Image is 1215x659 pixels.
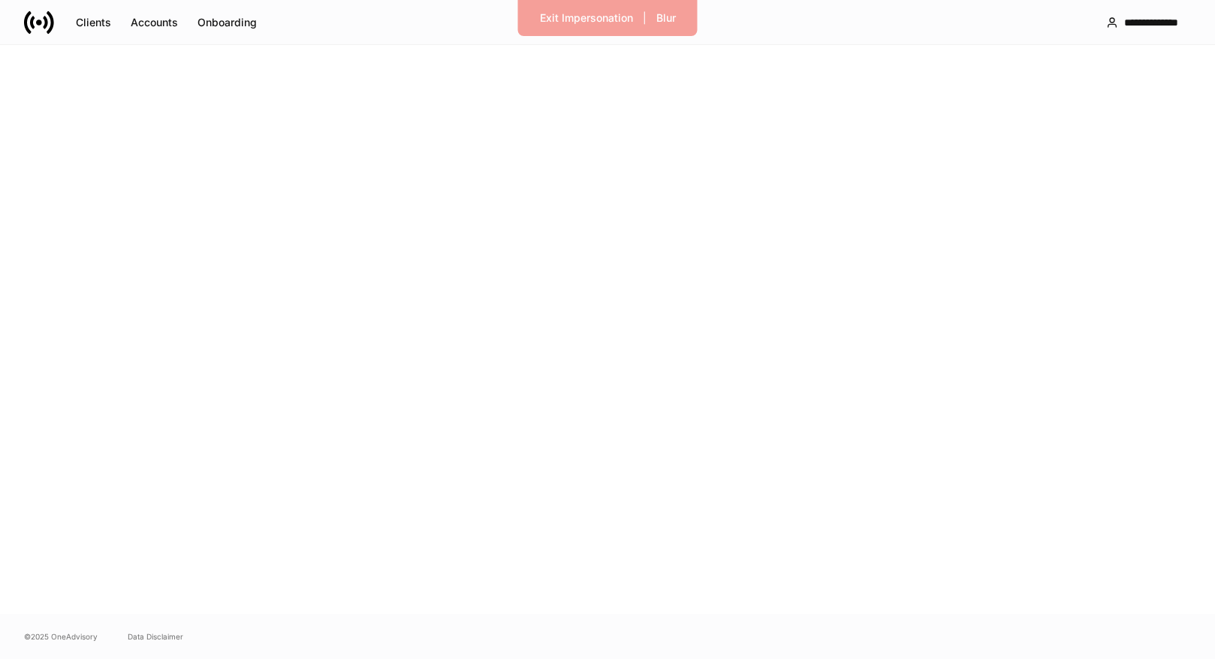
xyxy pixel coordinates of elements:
button: Accounts [121,11,188,35]
button: Onboarding [188,11,267,35]
button: Clients [66,11,121,35]
div: Exit Impersonation [540,11,633,26]
div: Onboarding [197,15,257,30]
a: Data Disclaimer [128,630,183,642]
button: Exit Impersonation [530,6,643,30]
div: Clients [76,15,111,30]
div: Blur [656,11,676,26]
div: Accounts [131,15,178,30]
button: Blur [647,6,686,30]
span: © 2025 OneAdvisory [24,630,98,642]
